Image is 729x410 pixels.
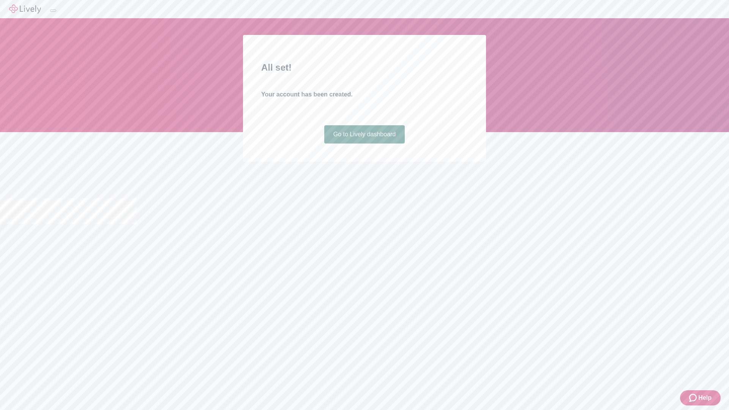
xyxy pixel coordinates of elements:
[50,9,56,12] button: Log out
[261,61,468,74] h2: All set!
[689,393,698,402] svg: Zendesk support icon
[9,5,41,14] img: Lively
[324,125,405,143] a: Go to Lively dashboard
[261,90,468,99] h4: Your account has been created.
[680,390,721,405] button: Zendesk support iconHelp
[698,393,712,402] span: Help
